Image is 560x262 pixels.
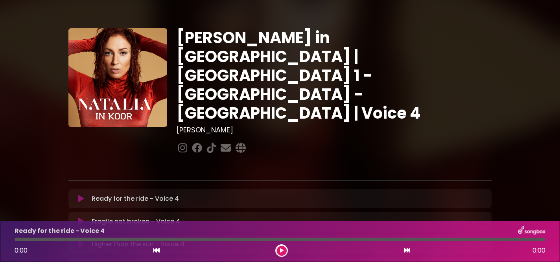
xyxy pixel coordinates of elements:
[15,226,105,236] p: Ready for the ride - Voice 4
[92,194,179,203] p: Ready for the ride - Voice 4
[532,246,545,255] span: 0:00
[92,217,180,226] p: Fragile not broken - Voice 4
[177,126,492,134] h3: [PERSON_NAME]
[15,246,28,255] span: 0:00
[177,28,492,123] h1: [PERSON_NAME] in [GEOGRAPHIC_DATA] | [GEOGRAPHIC_DATA] 1 - [GEOGRAPHIC_DATA] - [GEOGRAPHIC_DATA] ...
[68,28,167,127] img: YTVS25JmS9CLUqXqkEhs
[518,226,545,236] img: songbox-logo-white.png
